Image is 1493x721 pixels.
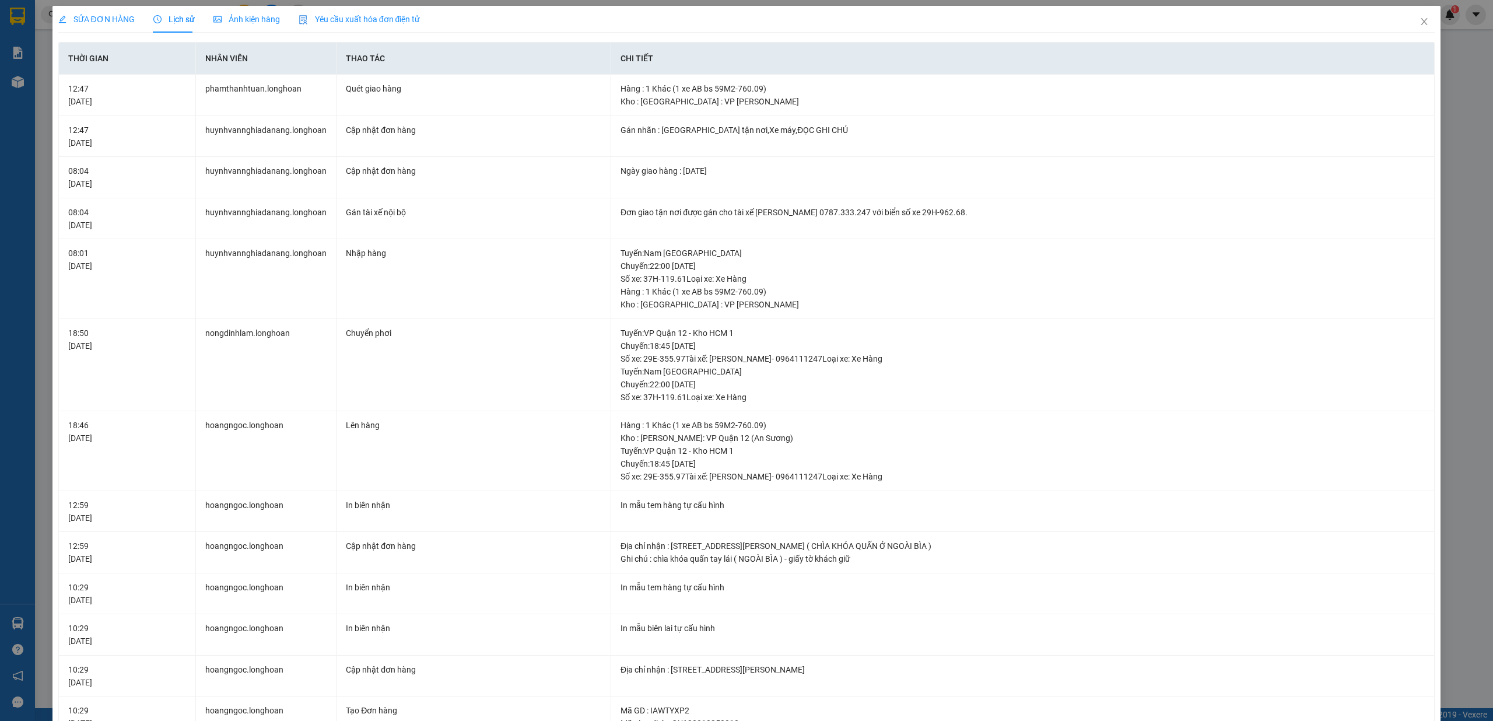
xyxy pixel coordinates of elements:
div: Lên hàng [346,419,601,432]
td: huynhvannghiadanang.longhoan [196,239,337,319]
div: Chuyển phơi [346,327,601,339]
td: huynhvannghiadanang.longhoan [196,157,337,198]
img: icon [299,15,308,24]
div: In biên nhận [346,622,601,635]
td: nongdinhlam.longhoan [196,319,337,412]
div: Ghi chú : chìa khóa quấn tay lái ( NGOÀI BÌA ) - giấy tờ khách giữ [621,552,1425,565]
div: In biên nhận [346,499,601,512]
div: In mẫu tem hàng tự cấu hình [621,581,1425,594]
div: Cập nhật đơn hàng [346,663,601,676]
th: Thao tác [337,43,611,75]
div: 18:46 [DATE] [68,419,187,444]
div: Cập nhật đơn hàng [346,124,601,136]
div: 08:04 [DATE] [68,164,187,190]
span: Ảnh kiện hàng [213,15,280,24]
div: Kho : [GEOGRAPHIC_DATA] : VP [PERSON_NAME] [621,95,1425,108]
div: Hàng : 1 Khác (1 xe AB bs 59M2-760.09) [621,285,1425,298]
div: 10:29 [DATE] [68,581,187,607]
div: 08:04 [DATE] [68,206,187,232]
div: Hàng : 1 Khác (1 xe AB bs 59M2-760.09) [621,419,1425,432]
th: Chi tiết [611,43,1435,75]
div: Cập nhật đơn hàng [346,540,601,552]
td: hoangngoc.longhoan [196,656,337,697]
div: Gán tài xế nội bộ [346,206,601,219]
div: Đơn giao tận nơi được gán cho tài xế [PERSON_NAME] 0787.333.247 với biển số xe 29H-962.68. [621,206,1425,219]
td: hoangngoc.longhoan [196,573,337,615]
div: In biên nhận [346,581,601,594]
span: picture [213,15,222,23]
span: Yêu cầu xuất hóa đơn điện tử [299,15,420,24]
div: Nhập hàng [346,247,601,260]
td: huynhvannghiadanang.longhoan [196,116,337,157]
button: Close [1408,6,1441,38]
th: Thời gian [59,43,197,75]
td: hoangngoc.longhoan [196,532,337,573]
div: 18:50 [DATE] [68,327,187,352]
strong: BIÊN NHẬN VẬN CHUYỂN BẢO AN EXPRESS [6,17,177,44]
div: Tạo Đơn hàng [346,704,601,717]
div: In mẫu tem hàng tự cấu hình [621,499,1425,512]
div: Quét giao hàng [346,82,601,95]
div: Tuyến : Nam [GEOGRAPHIC_DATA] Chuyến: 22:00 [DATE] Số xe: 37H-119.61 Loại xe: Xe Hàng [621,365,1425,404]
div: 10:29 [DATE] [68,622,187,647]
div: 12:47 [DATE] [68,82,187,108]
span: edit [58,15,66,23]
div: 12:59 [DATE] [68,540,187,565]
div: Hàng : 1 Khác (1 xe AB bs 59M2-760.09) [621,82,1425,95]
span: SỬA ĐƠN HÀNG [58,15,135,24]
td: huynhvannghiadanang.longhoan [196,198,337,240]
span: close [1420,17,1429,26]
div: 12:47 [DATE] [68,124,187,149]
div: Cập nhật đơn hàng [346,164,601,177]
td: hoangngoc.longhoan [196,491,337,533]
span: Lịch sử [153,15,195,24]
div: Kho : [PERSON_NAME]: VP Quận 12 (An Sương) [621,432,1425,444]
span: clock-circle [153,15,162,23]
span: [PHONE_NUMBER] - [DOMAIN_NAME] [8,69,177,114]
div: Ngày giao hàng : [DATE] [621,164,1425,177]
strong: (Công Ty TNHH Chuyển Phát Nhanh Bảo An - MST: 0109597835) [5,47,179,66]
div: Kho : [GEOGRAPHIC_DATA] : VP [PERSON_NAME] [621,298,1425,311]
div: 08:01 [DATE] [68,247,187,272]
td: hoangngoc.longhoan [196,614,337,656]
div: 10:29 [DATE] [68,663,187,689]
div: Tuyến : VP Quận 12 - Kho HCM 1 Chuyến: 18:45 [DATE] Số xe: 29E-355.97 Tài xế: [PERSON_NAME]- 0964... [621,444,1425,483]
div: Gán nhãn : [GEOGRAPHIC_DATA] tận nơi,Xe máy,ĐỌC GHI CHÚ [621,124,1425,136]
div: In mẫu biên lai tự cấu hình [621,622,1425,635]
div: Mã GD : IAWTYXP2 [621,704,1425,717]
div: Tuyến : VP Quận 12 - Kho HCM 1 Chuyến: 18:45 [DATE] Số xe: 29E-355.97 Tài xế: [PERSON_NAME]- 0964... [621,327,1425,365]
th: Nhân viên [196,43,337,75]
div: 12:59 [DATE] [68,499,187,524]
div: Địa chỉ nhận : [STREET_ADDRESS][PERSON_NAME] ( CHÌA KHÓA QUẤN Ở NGOÀI BÌA ) [621,540,1425,552]
div: Địa chỉ nhận : [STREET_ADDRESS][PERSON_NAME] [621,663,1425,676]
td: hoangngoc.longhoan [196,411,337,491]
div: Tuyến : Nam [GEOGRAPHIC_DATA] Chuyến: 22:00 [DATE] Số xe: 37H-119.61 Loại xe: Xe Hàng [621,247,1425,285]
td: phamthanhtuan.longhoan [196,75,337,116]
